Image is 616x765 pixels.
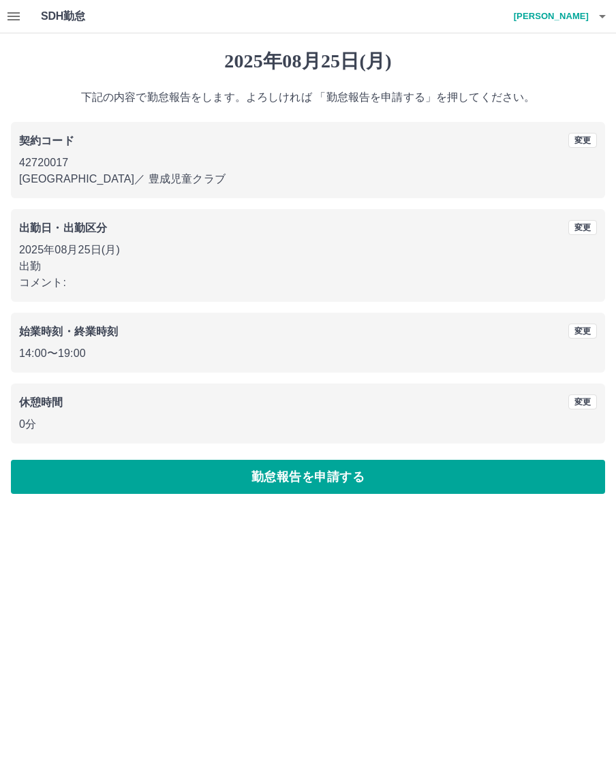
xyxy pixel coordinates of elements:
button: 変更 [568,220,597,235]
p: 0分 [19,416,597,433]
p: コメント: [19,275,597,291]
p: 下記の内容で勤怠報告をします。よろしければ 「勤怠報告を申請する」を押してください。 [11,89,605,106]
p: 42720017 [19,155,597,171]
button: 勤怠報告を申請する [11,460,605,494]
button: 変更 [568,324,597,339]
b: 契約コード [19,135,74,146]
p: [GEOGRAPHIC_DATA] ／ 豊成児童クラブ [19,171,597,187]
b: 休憩時間 [19,396,63,408]
b: 出勤日・出勤区分 [19,222,107,234]
p: 2025年08月25日(月) [19,242,597,258]
button: 変更 [568,133,597,148]
button: 変更 [568,394,597,409]
b: 始業時刻・終業時刻 [19,326,118,337]
p: 出勤 [19,258,597,275]
h1: 2025年08月25日(月) [11,50,605,73]
p: 14:00 〜 19:00 [19,345,597,362]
